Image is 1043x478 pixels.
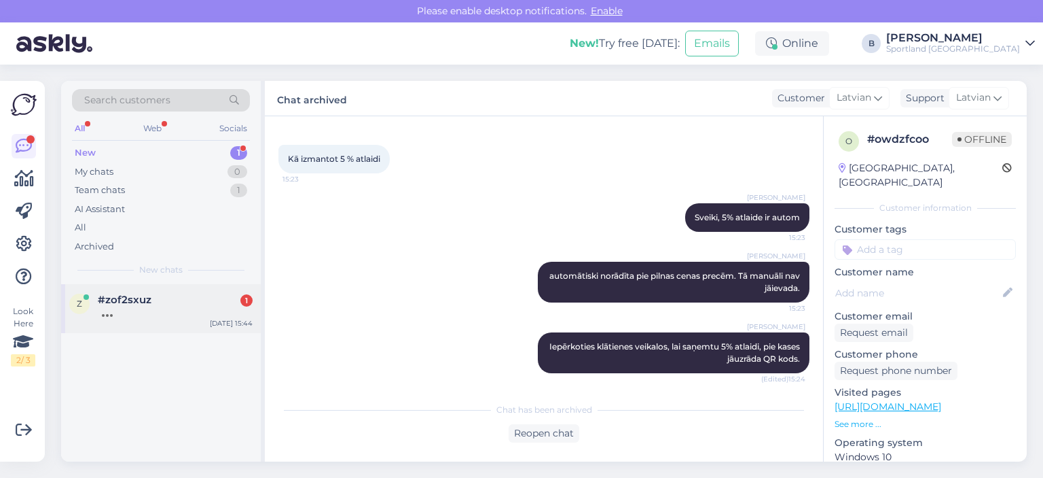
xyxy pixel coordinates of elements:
div: Archived [75,240,114,254]
span: Chat has been archived [496,404,592,416]
span: [PERSON_NAME] [747,322,805,332]
div: New [75,146,96,160]
a: [PERSON_NAME]Sportland [GEOGRAPHIC_DATA] [886,33,1035,54]
div: Web [141,120,164,137]
p: Windows 10 [835,450,1016,464]
div: Customer [772,91,825,105]
div: Sportland [GEOGRAPHIC_DATA] [886,44,1020,54]
span: New chats [139,264,183,276]
span: Search customers [84,93,170,107]
div: AI Assistant [75,203,125,216]
div: Team chats [75,184,125,197]
p: See more ... [835,418,1016,430]
div: All [75,221,86,235]
b: New! [570,37,599,50]
div: 1 [240,294,253,307]
button: Emails [685,31,739,56]
div: # owdzfcoo [867,131,952,148]
div: 1 [230,184,247,197]
p: Customer name [835,265,1016,279]
div: My chats [75,165,113,179]
div: [GEOGRAPHIC_DATA], [GEOGRAPHIC_DATA] [839,161,1002,190]
p: Customer phone [835,347,1016,362]
img: Askly Logo [11,92,37,118]
span: automātiski norādīta pie pilnas cenas precēm. Tā manuāli nav jāievada. [549,271,802,293]
span: (Edited) 15:24 [754,374,805,384]
div: Look Here [11,305,35,366]
span: [PERSON_NAME] [747,192,805,203]
div: 0 [227,165,247,179]
a: [URL][DOMAIN_NAME] [835,400,941,413]
div: 2 / 3 [11,354,35,366]
span: 15:23 [282,174,333,184]
div: Try free [DATE]: [570,35,680,52]
p: Operating system [835,436,1016,450]
div: [DATE] 15:44 [210,318,253,328]
span: [PERSON_NAME] [747,251,805,261]
span: 15:23 [754,233,805,243]
span: Offline [952,132,1012,147]
p: Visited pages [835,386,1016,400]
div: 1 [230,146,247,160]
div: B [862,34,881,53]
div: Socials [217,120,250,137]
span: Iepērkoties klātienes veikalos, lai saņemtu 5% atlaidi, pie kases jāuzrāda QR kods. [549,341,802,364]
input: Add name [835,286,1000,301]
p: Customer email [835,309,1016,324]
div: Request email [835,324,913,342]
label: Chat archived [277,89,347,107]
span: Kā izmantot 5 % atlaidi [288,154,380,164]
span: #zof2sxuz [98,294,151,306]
div: All [72,120,88,137]
span: Enable [587,5,627,17]
span: 15:23 [754,303,805,313]
p: Customer tags [835,222,1016,237]
div: Customer information [835,202,1016,214]
div: Reopen chat [509,424,579,443]
div: Support [900,91,945,105]
div: Online [755,31,829,56]
div: Request phone number [835,362,957,380]
span: Latvian [837,90,871,105]
span: Latvian [956,90,991,105]
span: z [77,298,82,309]
div: [PERSON_NAME] [886,33,1020,44]
input: Add a tag [835,239,1016,260]
span: Sveiki, 5% atlaide ir autom [695,212,800,222]
span: o [845,136,852,146]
